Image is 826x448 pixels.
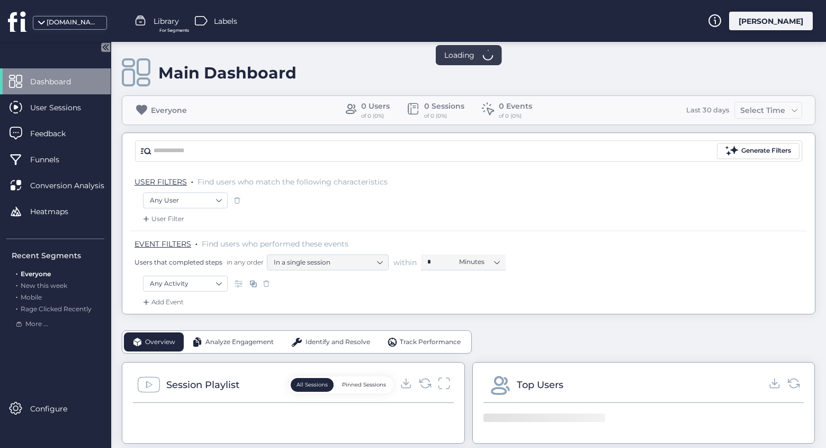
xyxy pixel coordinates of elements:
[30,102,97,113] span: User Sessions
[47,17,100,28] div: [DOMAIN_NAME]
[158,63,297,83] div: Main Dashboard
[154,15,179,27] span: Library
[134,258,222,267] span: Users that completed steps
[195,237,197,248] span: .
[30,180,120,191] span: Conversion Analysis
[191,175,193,186] span: .
[166,377,239,392] div: Session Playlist
[30,403,83,415] span: Configure
[21,270,51,278] span: Everyone
[150,192,221,208] nz-select-item: Any User
[141,297,184,308] div: Add Event
[517,377,563,392] div: Top Users
[21,282,67,289] span: New this week
[306,337,370,347] span: Identify and Resolve
[400,337,461,347] span: Track Performance
[336,378,392,392] button: Pinned Sessions
[16,291,17,301] span: .
[25,319,48,329] span: More ...
[291,378,334,392] button: All Sessions
[274,254,382,270] nz-select-item: In a single session
[159,27,189,34] span: For Segments
[30,128,82,139] span: Feedback
[16,303,17,313] span: .
[30,76,87,87] span: Dashboard
[214,15,237,27] span: Labels
[150,276,221,292] nz-select-item: Any Activity
[12,250,104,261] div: Recent Segments
[717,143,800,159] button: Generate Filters
[141,214,184,224] div: User Filter
[16,279,17,289] span: .
[197,177,388,187] span: Find users who match the following characteristics
[393,257,417,268] span: within
[145,337,175,347] span: Overview
[134,239,191,249] span: EVENT FILTERS
[741,146,791,156] div: Generate Filters
[444,49,474,61] span: Loading
[30,206,84,217] span: Heatmaps
[729,12,813,30] div: [PERSON_NAME]
[202,239,348,249] span: Find users who performed these events
[21,293,42,301] span: Mobile
[21,305,92,313] span: Rage Clicked Recently
[30,154,75,165] span: Funnels
[134,177,187,187] span: USER FILTERS
[459,254,499,270] nz-select-item: Minutes
[16,268,17,278] span: .
[205,337,274,347] span: Analyze Engagement
[225,258,264,267] span: in any order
